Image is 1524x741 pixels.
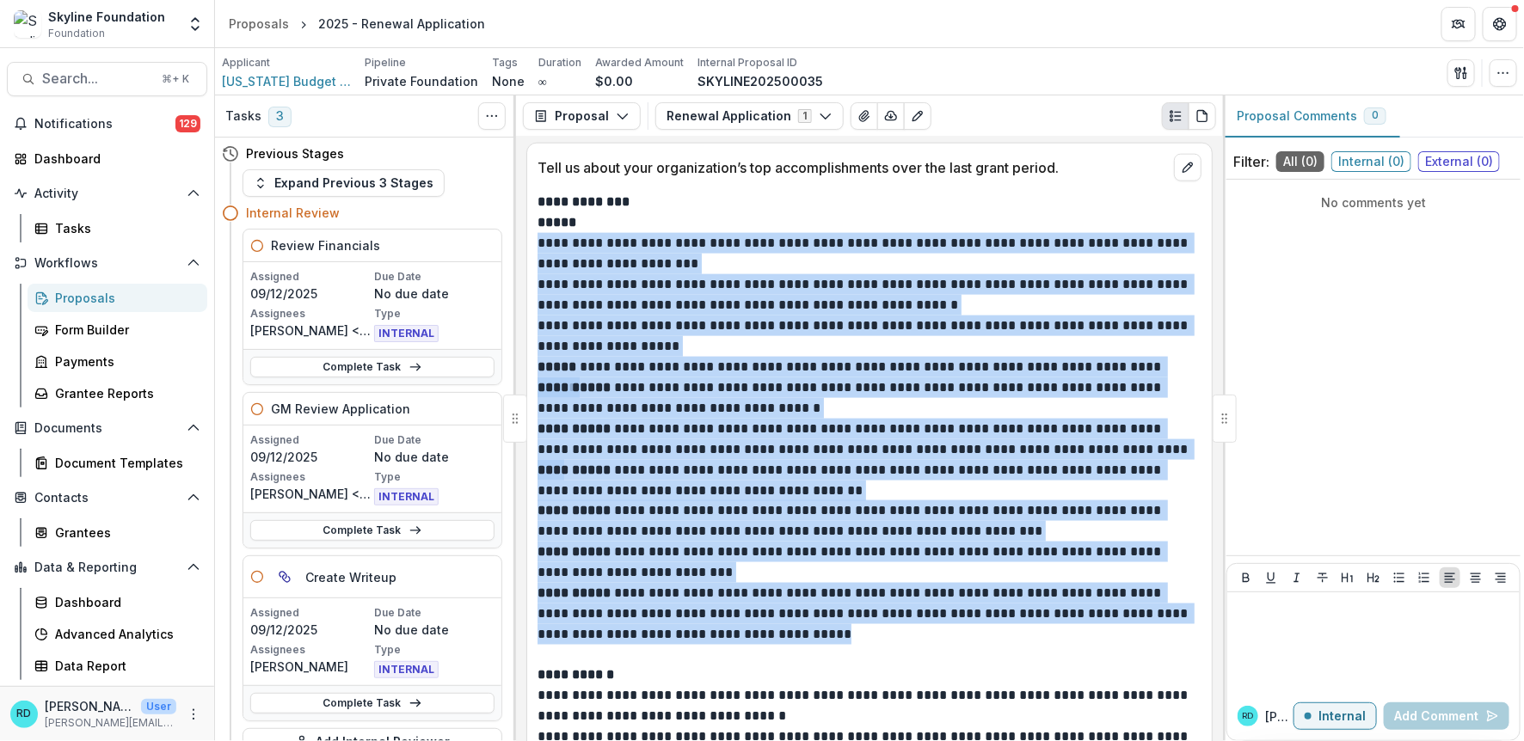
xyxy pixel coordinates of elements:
p: Pipeline [365,55,406,70]
button: Open Documents [7,414,207,442]
h4: Previous Stages [246,144,344,162]
p: Assignees [250,642,371,658]
div: Dashboard [34,150,194,168]
button: Get Help [1483,7,1517,41]
p: [PERSON_NAME] [250,658,371,676]
div: Tasks [55,219,194,237]
div: Raquel Donoso [17,708,32,720]
img: Skyline Foundation [14,10,41,38]
button: Renewal Application1 [655,102,844,130]
a: Complete Task [250,357,495,377]
p: Assigned [250,269,371,285]
a: Payments [28,347,207,376]
span: External ( 0 ) [1418,151,1500,172]
button: Heading 2 [1363,567,1384,588]
p: Private Foundation [365,72,478,90]
a: Data Report [28,652,207,680]
button: Align Center [1466,567,1486,588]
p: Duration [538,55,581,70]
p: Assignees [250,469,371,485]
button: Expand Previous 3 Stages [243,169,445,197]
button: Edit as form [904,102,931,130]
p: Assigned [250,605,371,621]
button: Italicize [1287,567,1307,588]
p: Due Date [374,432,495,448]
button: Underline [1261,567,1281,588]
a: Tasks [28,214,207,242]
span: 129 [175,115,200,132]
a: Proposals [28,284,207,312]
a: [US_STATE] Budget and Policy Institute Inc [222,72,351,90]
button: Align Left [1440,567,1460,588]
span: All ( 0 ) [1276,151,1324,172]
p: Internal [1318,709,1366,724]
button: Toggle View Cancelled Tasks [478,102,506,130]
p: Tell us about your organization’s top accomplishments over the last grant period. [538,157,1167,178]
p: SKYLINE202500035 [697,72,823,90]
p: [PERSON_NAME] [45,697,134,715]
p: [PERSON_NAME][EMAIL_ADDRESS][DOMAIN_NAME] [45,715,176,731]
p: Due Date [374,605,495,621]
a: Complete Task [250,693,495,713]
a: Dashboard [28,588,207,616]
button: Align Right [1490,567,1511,588]
button: Strike [1312,567,1333,588]
p: Type [374,306,495,322]
a: Complete Task [250,520,495,541]
button: Bullet List [1389,567,1410,588]
p: 09/12/2025 [250,448,371,466]
span: Workflows [34,256,180,271]
p: No comments yet [1233,193,1514,211]
span: INTERNAL [374,661,439,678]
span: 0 [1372,109,1379,121]
span: Activity [34,187,180,201]
button: More [183,704,204,725]
button: Notifications129 [7,110,207,138]
p: User [141,699,176,714]
nav: breadcrumb [222,11,492,36]
span: INTERNAL [374,488,439,505]
button: Proposal Comments [1223,95,1400,138]
a: Dashboard [7,144,207,173]
h5: Create Writeup [305,568,396,586]
div: 2025 - Renewal Application [318,15,485,33]
p: No due date [374,285,495,303]
button: View dependent tasks [271,563,298,591]
div: Proposals [229,15,289,33]
p: No due date [374,621,495,639]
span: Internal ( 0 ) [1331,151,1411,172]
button: Add Comment [1384,702,1509,730]
button: View Attached Files [851,102,878,130]
p: None [492,72,525,90]
button: Proposal [523,102,641,130]
p: ∞ [538,72,547,90]
div: ⌘ + K [158,70,193,89]
button: Ordered List [1414,567,1435,588]
div: Dashboard [55,593,194,611]
p: Internal Proposal ID [697,55,797,70]
div: Payments [55,352,194,370]
span: INTERNAL [374,325,439,342]
span: Data & Reporting [34,560,180,575]
a: Document Templates [28,449,207,477]
p: Awarded Amount [595,55,684,70]
a: Form Builder [28,315,207,344]
button: Internal [1294,702,1377,730]
p: Applicant [222,55,270,70]
p: Type [374,642,495,658]
h5: Review Financials [271,236,380,254]
div: Proposals [55,289,194,307]
a: Advanced Analytics [28,620,207,648]
p: 09/12/2025 [250,621,371,639]
button: Partners [1441,7,1476,41]
p: Assignees [250,306,371,322]
span: Contacts [34,491,180,505]
button: Open Workflows [7,249,207,277]
p: [PERSON_NAME] <[PERSON_NAME][EMAIL_ADDRESS][DOMAIN_NAME]> [250,322,371,340]
p: No due date [374,448,495,466]
span: Foundation [48,26,105,41]
h5: GM Review Application [271,400,410,418]
p: Type [374,469,495,485]
div: Skyline Foundation [48,8,165,26]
